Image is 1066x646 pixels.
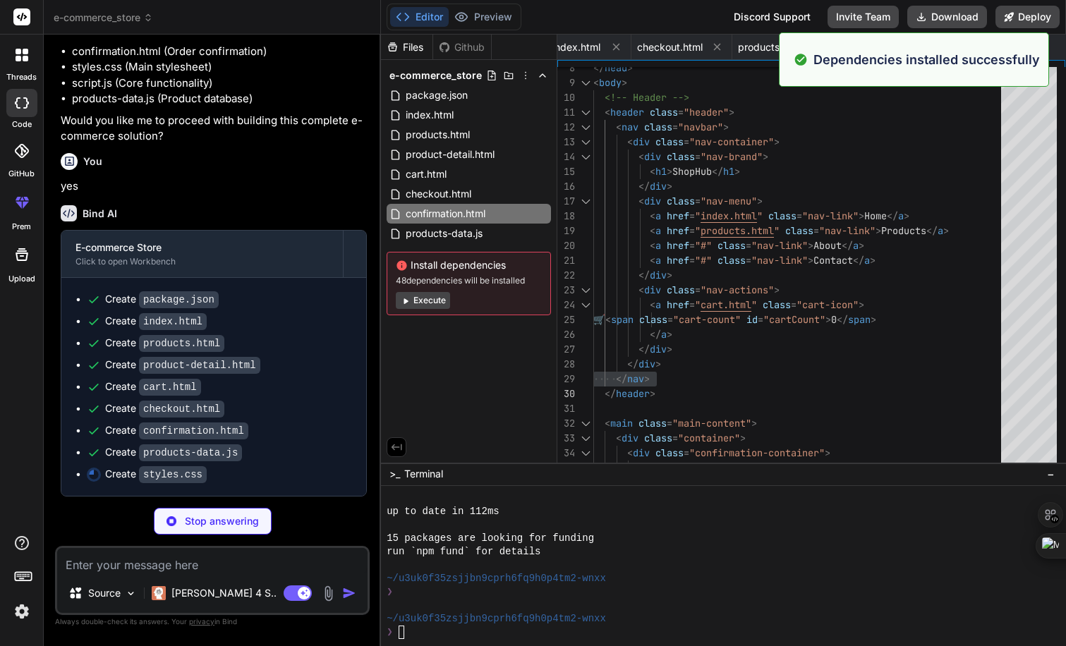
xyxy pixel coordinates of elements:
span: class [644,432,672,444]
div: Click to collapse the range. [576,75,595,90]
div: 13 [557,135,575,150]
div: Discord Support [725,6,819,28]
span: " [751,298,757,311]
span: </ [887,209,898,222]
div: E-commerce Store [75,240,329,255]
span: = [689,224,695,237]
span: package.json [404,87,469,104]
span: privacy [189,617,214,626]
span: div [650,269,667,281]
label: code [12,118,32,130]
span: ❯ [387,585,392,599]
span: > [819,461,825,474]
div: 16 [557,179,575,194]
div: Create [105,336,224,351]
code: cart.html [139,379,201,396]
li: products-data.js (Product database) [72,91,367,107]
span: div [633,135,650,148]
span: > [622,76,627,89]
span: header [616,387,650,400]
button: Invite Team [828,6,899,28]
span: > [734,165,740,178]
span: a [655,239,661,252]
span: "nav-menu" [701,195,757,207]
button: Deploy [995,6,1060,28]
label: threads [6,71,37,83]
span: span [848,313,871,326]
span: e-commerce_store [54,11,153,25]
span: > [870,254,876,267]
span: </ [638,269,650,281]
div: Click to collapse the range. [576,461,595,475]
span: "nav-container" [689,135,774,148]
span: = [695,150,701,163]
span: = [797,209,802,222]
span: class [667,195,695,207]
span: class [650,106,678,118]
span: > [859,239,864,252]
span: = [667,417,672,429]
h6: Bind AI [83,207,117,221]
span: body [599,76,622,89]
span: class [667,150,695,163]
span: "confirmation-container" [689,446,825,459]
span: > [667,180,672,193]
span: class [768,209,797,222]
span: div [650,180,667,193]
button: E-commerce StoreClick to open Workbench [61,231,343,277]
img: Claude 4 Sonnet [152,586,166,600]
span: </ [638,180,650,193]
span: > [943,224,949,237]
span: a [661,328,667,341]
span: > [763,150,768,163]
span: div [638,358,655,370]
div: Create [105,467,207,482]
span: div [644,150,661,163]
span: run `npm fund` for details [387,545,540,559]
code: products-data.js [139,444,242,461]
div: 18 [557,209,575,224]
span: a [655,209,661,222]
span: < [605,313,611,326]
span: "nav-link" [751,239,808,252]
span: "#" [695,239,712,252]
div: 14 [557,150,575,164]
span: "confirmation-header" [701,461,819,474]
div: 10 [557,90,575,105]
div: 17 [557,194,575,209]
div: 32 [557,416,575,431]
span: a [853,239,859,252]
span: Install dependencies [396,258,542,272]
span: Products [881,224,926,237]
div: Click to collapse the range. [576,105,595,120]
div: 19 [557,224,575,238]
span: a [864,254,870,267]
p: Source [88,586,121,600]
span: > [644,372,650,385]
span: ~/u3uk0f35zsjjbn9cprh6fq9h0p4tm2-wnxx [387,612,606,626]
p: Stop answering [185,514,259,528]
label: prem [12,221,31,233]
span: = [672,121,678,133]
p: Always double-check its answers. Your in Bind [55,615,370,628]
span: < [650,224,655,237]
div: 26 [557,327,575,342]
span: < [638,284,644,296]
span: class [667,284,695,296]
span: "nav-actions" [701,284,774,296]
span: "header" [684,106,729,118]
span: " [757,209,763,222]
div: 28 [557,357,575,372]
span: " [774,224,780,237]
span: product-detail.html [404,146,496,163]
span: > [667,328,672,341]
span: class [717,239,746,252]
span: </ [638,343,650,355]
div: Create [105,423,248,438]
div: Create [105,379,201,394]
label: Upload [8,273,35,285]
span: </ [837,313,848,326]
span: < [650,165,655,178]
span: > [667,269,672,281]
div: 33 [557,431,575,446]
